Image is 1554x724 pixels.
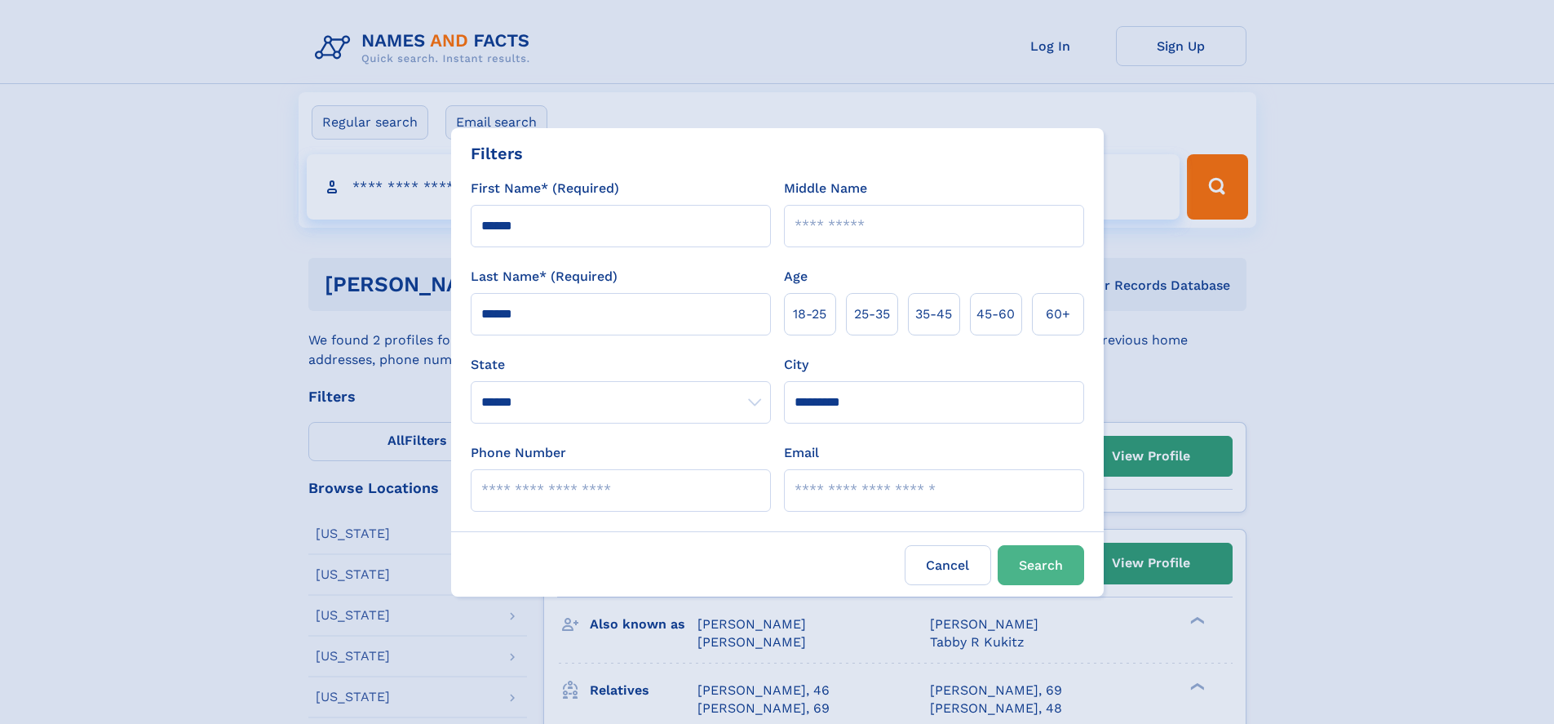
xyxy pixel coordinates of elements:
label: Phone Number [471,443,566,463]
div: Filters [471,141,523,166]
span: 45‑60 [976,304,1015,324]
span: 18‑25 [793,304,826,324]
span: 25‑35 [854,304,890,324]
span: 35‑45 [915,304,952,324]
label: Age [784,267,808,286]
label: City [784,355,808,375]
button: Search [998,545,1084,585]
label: First Name* (Required) [471,179,619,198]
label: Cancel [905,545,991,585]
label: State [471,355,771,375]
label: Last Name* (Required) [471,267,618,286]
span: 60+ [1046,304,1070,324]
label: Email [784,443,819,463]
label: Middle Name [784,179,867,198]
